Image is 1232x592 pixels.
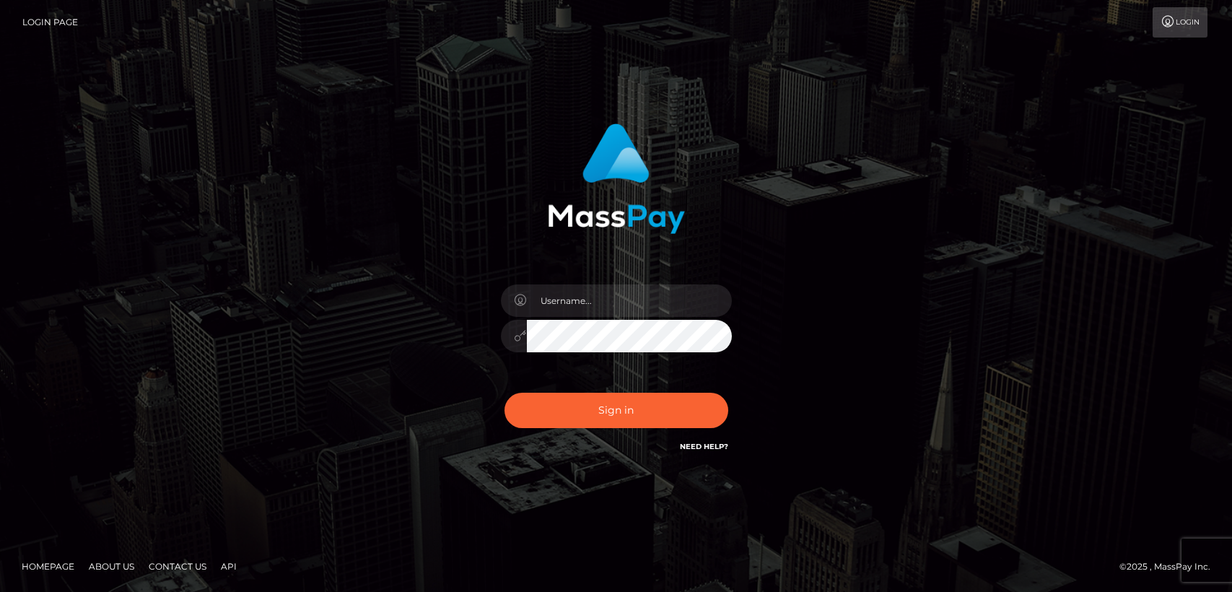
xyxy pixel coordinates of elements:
input: Username... [527,284,732,317]
a: About Us [83,555,140,578]
a: API [215,555,243,578]
a: Contact Us [143,555,212,578]
button: Sign in [504,393,728,428]
img: MassPay Login [548,123,685,234]
a: Homepage [16,555,80,578]
a: Need Help? [680,442,728,451]
a: Login Page [22,7,78,38]
a: Login [1153,7,1207,38]
div: © 2025 , MassPay Inc. [1119,559,1221,575]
